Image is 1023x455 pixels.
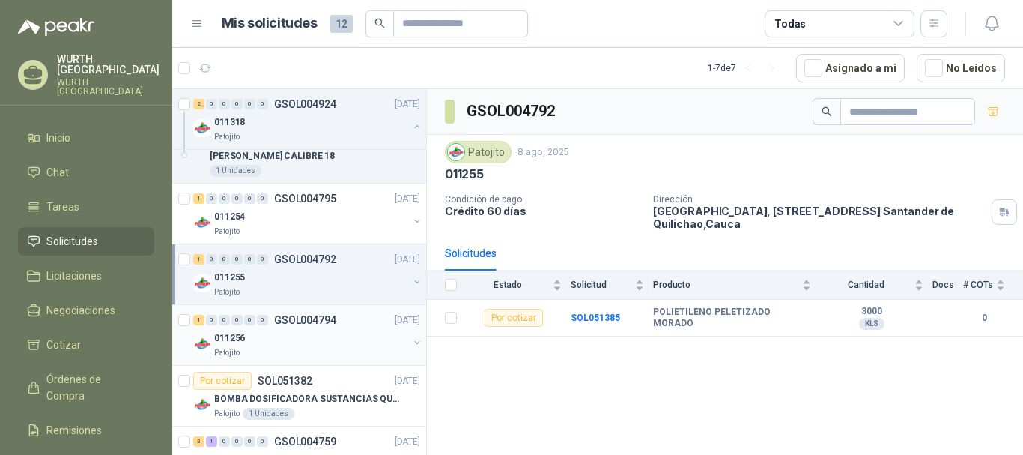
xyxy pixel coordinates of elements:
div: 0 [244,315,255,325]
div: 0 [219,99,230,109]
a: 1 0 0 0 0 0 GSOL004794[DATE] Company Logo011256Patojito [193,311,423,359]
p: 8 ago, 2025 [517,145,569,160]
div: 0 [231,254,243,265]
div: 0 [231,436,243,447]
a: Por cotizarSOL051382[DATE] Company LogoBOMBA DOSIFICADORA SUSTANCIAS QUIMICASPatojito1 Unidades [172,366,426,427]
div: 0 [231,315,243,325]
img: Company Logo [193,119,211,137]
div: 0 [219,315,230,325]
a: Remisiones [18,416,154,445]
span: Producto [653,280,799,290]
div: 0 [219,254,230,265]
th: Estado [466,271,571,300]
div: 0 [257,315,268,325]
th: Producto [653,271,820,300]
p: Dirección [653,194,986,205]
span: Inicio [46,130,70,146]
div: 0 [206,254,217,265]
p: [DATE] [395,313,420,328]
div: 1 [193,193,204,204]
p: Patojito [214,408,240,420]
h1: Mis solicitudes [222,13,318,34]
div: 1 - 7 de 7 [708,56,784,80]
p: Condición de pago [445,194,641,205]
div: 0 [231,193,243,204]
img: Company Logo [193,335,211,353]
p: [DATE] [395,192,420,206]
a: 1 0 0 0 0 0 GSOL004792[DATE] Company Logo011255Patojito [193,250,423,298]
span: Solicitudes [46,233,98,250]
div: 0 [257,99,268,109]
a: Órdenes de Compra [18,365,154,410]
p: GSOL004794 [274,315,336,325]
div: 2 [193,99,204,109]
div: 0 [257,436,268,447]
div: KLS [859,318,884,330]
span: Cantidad [820,280,911,290]
div: Por cotizar [485,309,543,327]
th: Solicitud [571,271,653,300]
a: Negociaciones [18,296,154,325]
p: [DATE] [395,374,420,388]
a: SOL051385 [571,313,620,323]
img: Company Logo [193,214,211,232]
span: Chat [46,164,69,181]
p: [DATE] [395,97,420,112]
a: Inicio [18,124,154,152]
div: 1 Unidades [210,165,261,177]
p: [GEOGRAPHIC_DATA], [STREET_ADDRESS] Santander de Quilichao , Cauca [653,205,986,230]
div: 0 [219,193,230,204]
p: [DATE] [395,435,420,449]
img: Company Logo [193,274,211,292]
b: POLIETILENO PELETIZADO MORADO [653,307,811,330]
div: Todas [774,16,806,32]
a: Cotizar [18,331,154,359]
div: 0 [206,193,217,204]
div: 1 [193,254,204,265]
div: 0 [219,436,230,447]
p: 011255 [214,271,245,285]
div: 1 Unidades [243,408,294,420]
b: 0 [963,311,1005,325]
p: SOL051382 [258,376,312,386]
div: 0 [244,436,255,447]
button: No Leídos [917,54,1005,82]
p: BOMBA DOSIFICADORA SUSTANCIAS QUIMICAS [214,392,401,406]
div: 0 [231,99,243,109]
span: search [822,106,832,117]
span: search [374,18,385,28]
p: GSOL004795 [274,193,336,204]
span: 12 [330,15,353,33]
span: Tareas [46,199,79,215]
img: Company Logo [448,144,464,160]
div: 0 [244,99,255,109]
th: Docs [932,271,963,300]
p: Patojito [214,347,240,359]
p: 011255 [445,166,484,182]
img: Company Logo [193,396,211,414]
p: WURTH [GEOGRAPHIC_DATA] [57,78,160,96]
div: Por cotizar [193,372,252,390]
span: Estado [466,280,550,290]
a: Licitaciones [18,262,154,290]
p: GSOL004792 [274,254,336,265]
p: [DATE] [395,253,420,267]
a: Tareas [18,193,154,221]
span: Órdenes de Compra [46,371,140,404]
span: Licitaciones [46,268,102,284]
div: 0 [206,99,217,109]
div: Patojito [445,141,511,163]
p: WURTH [GEOGRAPHIC_DATA] [57,54,160,75]
th: # COTs [963,271,1023,300]
img: Logo peakr [18,18,94,36]
div: 0 [244,254,255,265]
p: Patojito [214,131,240,143]
div: Solicitudes [445,245,497,262]
div: 0 [206,315,217,325]
div: 0 [257,193,268,204]
a: 1 0 0 0 0 0 GSOL004795[DATE] Company Logo011254Patojito [193,190,423,238]
th: Cantidad [820,271,932,300]
p: GSOL004924 [274,99,336,109]
span: Cotizar [46,337,81,353]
